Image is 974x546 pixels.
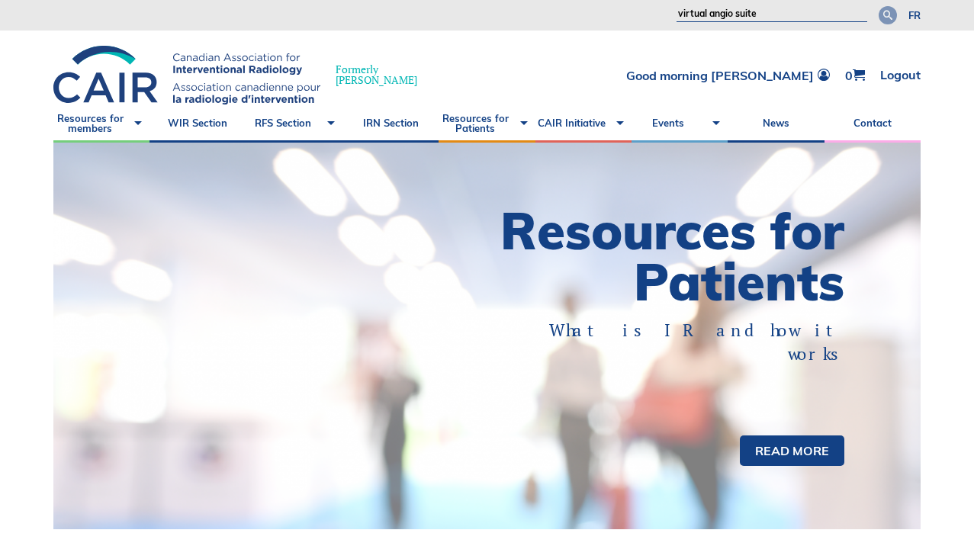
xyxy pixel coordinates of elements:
a: CAIR Initiative [535,104,632,143]
a: WIR Section [149,104,246,143]
a: 0 [845,69,865,82]
a: Logout [880,69,921,82]
p: What is IR and how it works [541,319,845,366]
a: Formerly[PERSON_NAME] [53,46,432,104]
a: IRN Section [342,104,439,143]
img: CIRA [53,46,320,104]
a: Contact [825,104,921,143]
input: Search [677,7,867,22]
a: Resources for Patients [439,104,535,143]
a: Good morning [PERSON_NAME] [626,69,830,82]
a: RFS Section [246,104,342,143]
h1: Resources for Patients [487,205,845,307]
span: Formerly [PERSON_NAME] [336,64,417,85]
a: Read more [740,435,844,466]
a: Resources for members [53,104,149,143]
a: fr [908,11,921,21]
a: Events [632,104,728,143]
a: News [728,104,824,143]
